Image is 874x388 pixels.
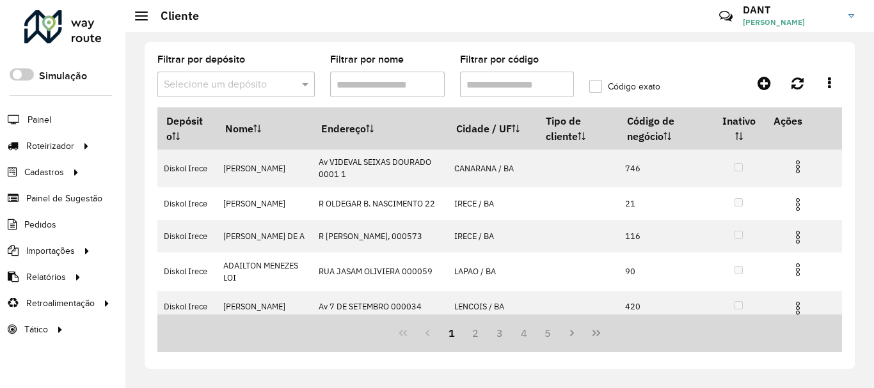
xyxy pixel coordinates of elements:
th: Tipo de cliente [537,107,619,150]
span: Tático [24,323,48,336]
button: Next Page [560,321,584,345]
td: [PERSON_NAME] [216,150,312,187]
td: RUA JASAM OLIVIERA 000059 [312,252,448,290]
span: Pedidos [24,218,56,231]
td: CANARANA / BA [447,150,537,187]
td: Av VIDEVAL SEIXAS DOURADO 0001 1 [312,150,448,187]
td: 746 [619,150,713,187]
td: Diskol Irece [157,187,216,220]
td: 420 [619,291,713,323]
span: [PERSON_NAME] [743,17,839,28]
td: 90 [619,252,713,290]
td: 116 [619,220,713,252]
button: 2 [463,321,488,345]
td: 21 [619,187,713,220]
th: Nome [216,107,312,150]
td: Diskol Irece [157,291,216,323]
td: LENCOIS / BA [447,291,537,323]
td: [PERSON_NAME] DE A [216,220,312,252]
button: 3 [488,321,512,345]
span: Importações [26,244,75,258]
a: Contato Rápido [712,3,740,30]
th: Depósito [157,107,216,150]
label: Filtrar por nome [330,52,404,67]
td: Diskol Irece [157,150,216,187]
span: Cadastros [24,166,64,179]
label: Simulação [39,68,87,84]
th: Endereço [312,107,448,150]
td: Av 7 DE SETEMBRO 000034 [312,291,448,323]
th: Código de negócio [619,107,713,150]
span: Painel [28,113,51,127]
span: Painel de Sugestão [26,192,102,205]
th: Ações [765,107,841,134]
span: Relatórios [26,270,66,284]
th: Cidade / UF [447,107,537,150]
label: Filtrar por depósito [157,52,245,67]
span: Roteirizador [26,139,74,153]
button: Last Page [584,321,608,345]
td: ADAILTON MENEZES LOI [216,252,312,290]
label: Código exato [589,80,660,93]
button: 5 [536,321,560,345]
button: 4 [512,321,536,345]
td: R [PERSON_NAME], 000573 [312,220,448,252]
button: 1 [440,321,464,345]
h3: DANT [743,4,839,16]
td: IRECE / BA [447,220,537,252]
span: Retroalimentação [26,297,95,310]
td: R OLDEGAR B. NASCIMENTO 22 [312,187,448,220]
label: Filtrar por código [460,52,539,67]
td: [PERSON_NAME] [216,291,312,323]
td: Diskol Irece [157,252,216,290]
td: LAPAO / BA [447,252,537,290]
th: Inativo [713,107,765,150]
td: Diskol Irece [157,220,216,252]
h2: Cliente [148,9,199,23]
td: [PERSON_NAME] [216,187,312,220]
td: IRECE / BA [447,187,537,220]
